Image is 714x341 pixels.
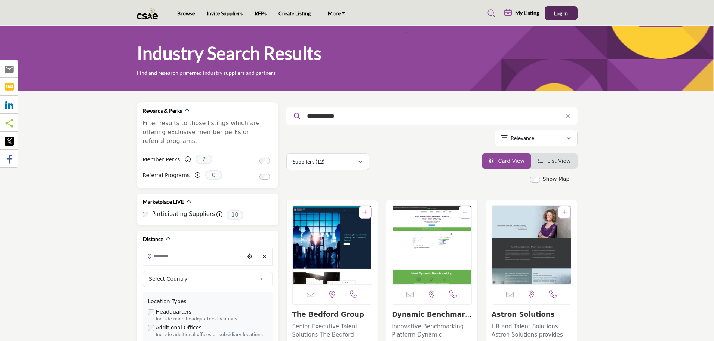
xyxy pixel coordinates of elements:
a: Search [480,7,500,19]
a: Add To List [363,209,367,215]
a: Dynamic Benchmarking... [392,310,472,326]
a: Add To List [463,209,467,215]
label: Additional Offices [156,324,202,332]
span: Select Country [149,274,256,283]
h5: My Listing [515,10,539,16]
h2: Rewards & Perks [143,107,182,115]
input: Switch to Member Perks [259,158,270,164]
span: 10 [227,210,243,220]
img: Site Logo [137,7,162,19]
div: Include additional offices or subsidiary locations [156,332,267,338]
a: RFPs [255,10,267,16]
input: Participating Suppliers checkbox [143,212,148,217]
a: Open Listing in new tab [293,206,372,284]
div: Location Types [148,298,267,305]
span: Log In [554,10,568,16]
div: My Listing [504,9,539,18]
label: Show Map [543,175,570,183]
a: Open Listing in new tab [492,206,571,284]
input: Switch to Referral Programs [259,174,270,180]
a: The Bedford Group [292,310,364,318]
img: The Bedford Group [293,206,372,284]
div: Include main headquarters locations [156,316,267,323]
p: Filter results to those listings which are offering exclusive member perks or referral programs. [143,119,273,146]
a: Browse [177,10,195,16]
span: Card View [498,158,524,164]
a: View Card [489,158,524,164]
div: Clear search location [259,249,270,265]
li: List View [531,153,578,169]
h2: Distance [143,235,163,243]
img: Astron Solutions [492,206,571,284]
h2: Marketplace LIVE [143,198,184,205]
a: Invite Suppliers [207,10,243,16]
h3: Dynamic Benchmarking [392,310,472,319]
li: Card View [482,153,531,169]
p: Relevance [511,134,534,142]
label: Member Perks [143,153,180,166]
h3: The Bedford Group [292,310,372,319]
a: Astron Solutions [492,310,555,318]
label: Referral Programs [143,169,190,182]
p: Find and research preferred industry suppliers and partners [137,69,276,77]
h1: Industry Search Results [137,42,321,65]
a: More [323,8,350,19]
h3: Astron Solutions [492,310,572,319]
button: Log In [545,6,578,20]
a: Open Listing in new tab [392,206,471,284]
span: 2 [196,155,212,164]
a: Create Listing [278,10,311,16]
span: List View [547,158,570,164]
button: Suppliers (12) [286,153,369,170]
input: Search Location [143,249,244,263]
button: Relevance [495,130,578,146]
span: 0 [205,170,222,180]
label: Participating Suppliers [152,210,215,219]
label: Headquarters [156,308,192,316]
a: View List [538,158,571,164]
div: Choose your current location [244,249,255,265]
a: Add To List [562,209,567,215]
img: Dynamic Benchmarking [392,206,471,284]
p: Suppliers (12) [293,158,324,165]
